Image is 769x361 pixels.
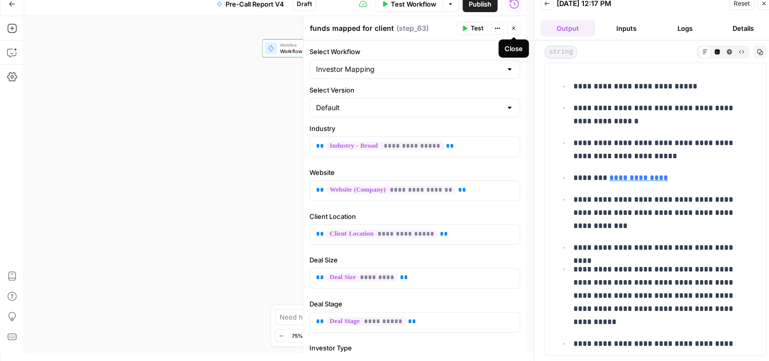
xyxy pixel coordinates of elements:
label: Client Location [309,211,520,221]
label: Deal Size [309,255,520,265]
label: Investor Type [309,343,520,353]
span: Workflow [280,47,356,55]
span: Workflow [280,42,356,48]
span: ( step_63 ) [396,23,429,33]
button: Test [457,22,488,35]
div: Close [505,43,523,54]
input: Investor Mapping [316,64,502,74]
button: Logs [658,20,712,36]
span: Test [471,24,483,33]
textarea: funds mapped for client [310,23,394,33]
label: Website [309,167,520,177]
span: string [545,46,577,59]
button: Inputs [599,20,654,36]
input: Default [316,103,502,113]
label: Select Workflow [309,47,520,57]
div: WorkflowWorkflowStep 83 [262,39,380,58]
label: Industry [309,123,520,133]
label: Select Version [309,85,520,95]
label: Deal Stage [309,299,520,309]
button: Output [540,20,595,36]
span: 75% [292,332,303,340]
